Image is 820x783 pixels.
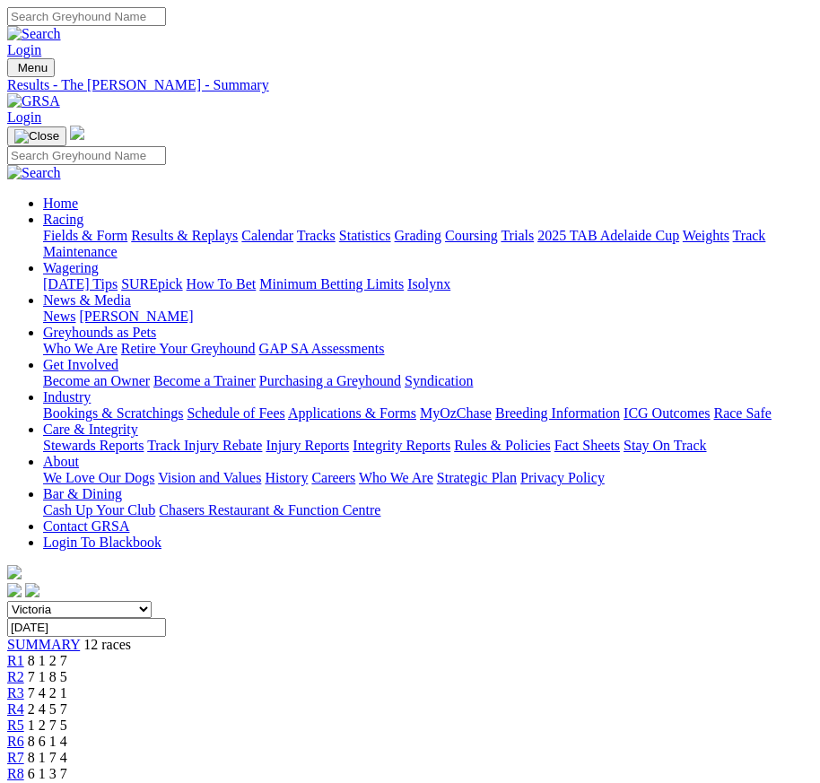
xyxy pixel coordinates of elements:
[7,58,55,77] button: Toggle navigation
[43,454,79,469] a: About
[43,405,183,421] a: Bookings & Scratchings
[43,486,122,501] a: Bar & Dining
[495,405,620,421] a: Breeding Information
[187,276,257,291] a: How To Bet
[28,750,67,765] span: 8 1 7 4
[43,470,813,486] div: About
[43,502,155,518] a: Cash Up Your Club
[28,718,67,733] span: 1 2 7 5
[43,212,83,227] a: Racing
[158,470,261,485] a: Vision and Values
[43,470,154,485] a: We Love Our Dogs
[7,637,80,652] a: SUMMARY
[121,276,182,291] a: SUREpick
[28,734,67,749] span: 8 6 1 4
[259,276,404,291] a: Minimum Betting Limits
[28,701,67,717] span: 2 4 5 7
[7,109,41,125] a: Login
[537,228,679,243] a: 2025 TAB Adelaide Cup
[259,373,401,388] a: Purchasing a Greyhound
[43,341,813,357] div: Greyhounds as Pets
[43,373,150,388] a: Become an Owner
[43,292,131,308] a: News & Media
[7,750,24,765] a: R7
[14,129,59,144] img: Close
[437,470,517,485] a: Strategic Plan
[43,357,118,372] a: Get Involved
[131,228,238,243] a: Results & Replays
[554,438,620,453] a: Fact Sheets
[159,502,380,518] a: Chasers Restaurant & Function Centre
[43,438,144,453] a: Stewards Reports
[7,565,22,579] img: logo-grsa-white.png
[297,228,336,243] a: Tracks
[265,470,308,485] a: History
[520,470,605,485] a: Privacy Policy
[7,618,166,637] input: Select date
[7,26,61,42] img: Search
[28,669,67,684] span: 7 1 8 5
[18,61,48,74] span: Menu
[121,341,256,356] a: Retire Your Greyhound
[311,470,355,485] a: Careers
[187,405,284,421] a: Schedule of Fees
[7,126,66,146] button: Toggle navigation
[43,341,118,356] a: Who We Are
[288,405,416,421] a: Applications & Forms
[241,228,293,243] a: Calendar
[7,766,24,781] a: R8
[624,405,710,421] a: ICG Outcomes
[624,438,706,453] a: Stay On Track
[259,341,385,356] a: GAP SA Assessments
[43,228,127,243] a: Fields & Form
[43,389,91,405] a: Industry
[7,93,60,109] img: GRSA
[405,373,473,388] a: Syndication
[43,228,813,260] div: Racing
[25,583,39,597] img: twitter.svg
[70,126,84,140] img: logo-grsa-white.png
[454,438,551,453] a: Rules & Policies
[153,373,256,388] a: Become a Trainer
[43,422,138,437] a: Care & Integrity
[43,196,78,211] a: Home
[43,276,813,292] div: Wagering
[683,228,729,243] a: Weights
[28,766,67,781] span: 6 1 3 7
[43,228,765,259] a: Track Maintenance
[353,438,450,453] a: Integrity Reports
[7,653,24,668] a: R1
[7,77,813,93] a: Results - The [PERSON_NAME] - Summary
[43,518,129,534] a: Contact GRSA
[420,405,492,421] a: MyOzChase
[43,438,813,454] div: Care & Integrity
[43,502,813,518] div: Bar & Dining
[43,325,156,340] a: Greyhounds as Pets
[43,373,813,389] div: Get Involved
[7,669,24,684] a: R2
[79,309,193,324] a: [PERSON_NAME]
[7,42,41,57] a: Login
[359,470,433,485] a: Who We Are
[7,7,166,26] input: Search
[7,718,24,733] a: R5
[7,146,166,165] input: Search
[407,276,450,291] a: Isolynx
[43,309,813,325] div: News & Media
[7,701,24,717] a: R4
[43,276,118,291] a: [DATE] Tips
[43,260,99,275] a: Wagering
[7,734,24,749] a: R6
[445,228,498,243] a: Coursing
[7,685,24,700] a: R3
[43,535,161,550] a: Login To Blackbook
